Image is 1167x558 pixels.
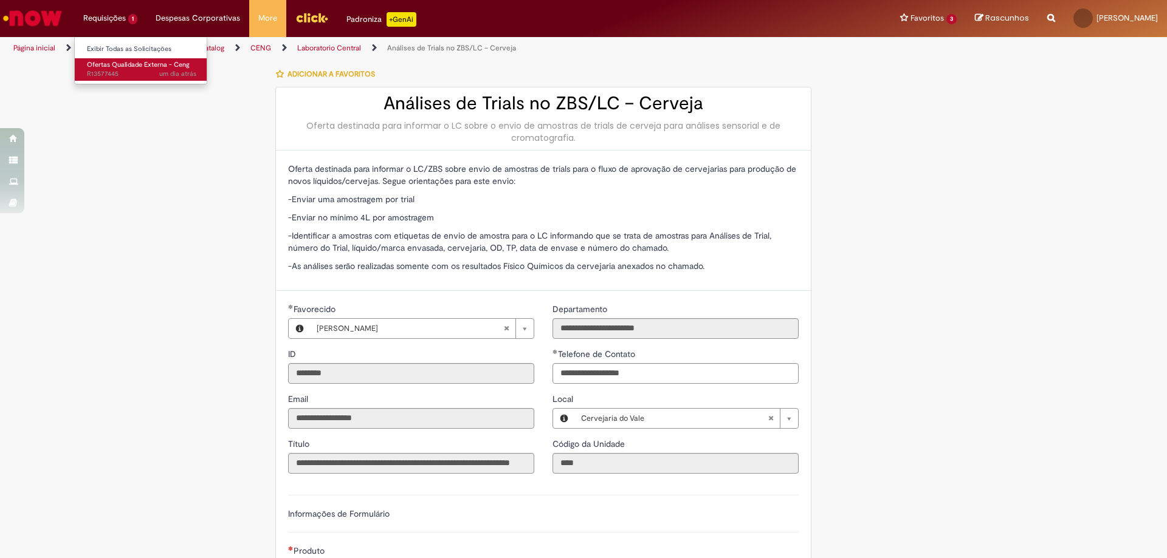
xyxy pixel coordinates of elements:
[553,393,576,404] span: Local
[159,69,196,78] time: 29/09/2025 14:52:01
[575,409,798,428] a: Cervejaria do ValeLimpar campo Local
[87,69,196,79] span: R13577445
[295,9,328,27] img: click_logo_yellow_360x200.png
[1,6,64,30] img: ServiceNow
[287,69,375,79] span: Adicionar a Favoritos
[294,304,338,315] span: Necessários - Favorecido
[275,61,382,87] button: Adicionar a Favoritos
[288,546,294,551] span: Necessários
[289,319,311,338] button: Favorecido, Visualizar este registro Alberto De Brito Filho
[553,318,799,339] input: Departamento
[288,163,799,187] p: Oferta destinada para informar o LC/ZBS sobre envio de amostras de trials para o fluxo de aprovaç...
[74,36,207,84] ul: Requisições
[581,409,768,428] span: Cervejaria do Vale
[288,453,534,474] input: Título
[288,120,799,144] div: Oferta destinada para informar o LC sobre o envio de amostras de trials de cerveja para análises ...
[975,13,1029,24] a: Rascunhos
[83,12,126,24] span: Requisições
[311,319,534,338] a: [PERSON_NAME]Limpar campo Favorecido
[553,363,799,384] input: Telefone de Contato
[294,545,327,556] span: Produto
[258,12,277,24] span: More
[497,319,515,338] abbr: Limpar campo Favorecido
[288,260,799,272] p: -As análises serão realizadas somente com os resultados Físico Químicos da cervejaria anexados no...
[346,12,416,27] div: Padroniza
[553,349,558,354] span: Obrigatório Preenchido
[75,43,208,56] a: Exibir Todas as Solicitações
[288,94,799,114] h2: Análises de Trials no ZBS/LC – Cerveja
[762,409,780,428] abbr: Limpar campo Local
[946,14,957,24] span: 3
[288,393,311,404] span: Somente leitura - Email
[156,12,240,24] span: Despesas Corporativas
[288,230,799,254] p: -Identificar a amostras com etiquetas de envio de amostra para o LC informando que se trata de am...
[288,193,799,205] p: -Enviar uma amostragem por trial
[387,12,416,27] p: +GenAi
[553,409,575,428] button: Local, Visualizar este registro Cervejaria do Vale
[9,37,769,60] ul: Trilhas de página
[553,438,627,450] label: Somente leitura - Código da Unidade
[250,43,271,53] a: CENG
[288,393,311,405] label: Somente leitura - Email
[553,303,610,315] label: Somente leitura - Departamento
[288,363,534,384] input: ID
[387,43,516,53] a: Análises de Trials no ZBS/LC – Cerveja
[87,60,190,69] span: Ofertas Qualidade Externa - Ceng
[159,69,196,78] span: um dia atrás
[553,438,627,449] span: Somente leitura - Código da Unidade
[128,14,137,24] span: 1
[288,438,312,449] span: Somente leitura - Título
[317,319,503,338] span: [PERSON_NAME]
[911,12,944,24] span: Favoritos
[75,58,208,81] a: Aberto R13577445 : Ofertas Qualidade Externa - Ceng
[288,438,312,450] label: Somente leitura - Título
[553,453,799,474] input: Código da Unidade
[985,12,1029,24] span: Rascunhos
[288,211,799,223] p: -Enviar no mínimo 4L por amostragem
[553,304,610,315] span: Somente leitura - Departamento
[288,348,298,360] label: Somente leitura - ID
[297,43,361,53] a: Laboratorio Central
[288,408,534,429] input: Email
[1096,13,1158,23] span: [PERSON_NAME]
[288,349,298,359] span: Somente leitura - ID
[288,304,294,309] span: Obrigatório Preenchido
[558,349,638,359] span: Telefone de Contato
[288,508,390,519] label: Informações de Formulário
[13,43,55,53] a: Página inicial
